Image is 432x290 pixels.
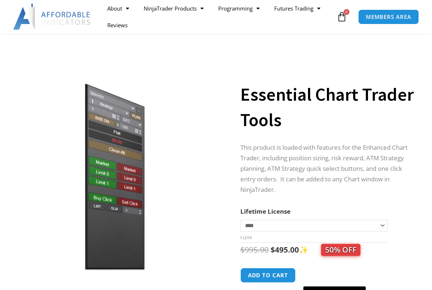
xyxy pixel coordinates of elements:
p: This product is loaded with features for the Enhanced Chart Trader, including position sizing, ri... [240,142,414,195]
span: 50% OFF [321,244,360,256]
button: Add to cart [240,268,296,283]
img: Essential Chart Trader Tools [5,82,224,270]
bdi: 995.00 [240,245,269,255]
a: Clear options [240,235,252,240]
iframe: Secure express checkout frame [302,267,367,284]
span: $ [240,245,245,255]
h1: Essential Chart Trader Tools [240,82,414,133]
span: MEMBERS AREA [366,14,411,20]
a: Reviews [100,17,135,33]
img: LogoAI | Affordable Indicators – NinjaTrader [13,4,91,30]
label: Lifetime License [240,207,291,216]
span: 0 [344,9,349,15]
a: 0 [326,6,358,27]
bdi: 495.00 [271,245,299,255]
a: MEMBERS AREA [358,9,419,24]
span: $ [271,245,275,255]
span: ✨ [299,245,360,255]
